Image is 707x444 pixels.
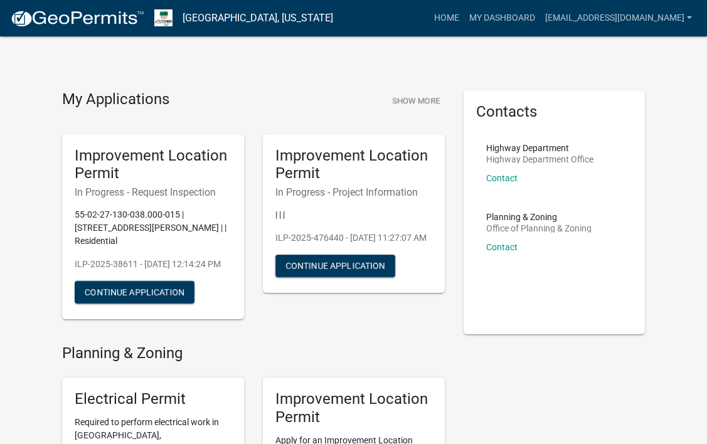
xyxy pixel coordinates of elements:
p: ILP-2025-476440 - [DATE] 11:27:07 AM [275,231,432,245]
button: Continue Application [275,255,395,277]
h5: Improvement Location Permit [275,147,432,183]
h5: Improvement Location Permit [275,390,432,426]
h4: My Applications [62,90,169,109]
a: Home [429,6,464,30]
a: [EMAIL_ADDRESS][DOMAIN_NAME] [540,6,697,30]
button: Continue Application [75,281,194,304]
h5: Improvement Location Permit [75,147,231,183]
h5: Electrical Permit [75,390,231,408]
p: Planning & Zoning [486,213,592,221]
a: [GEOGRAPHIC_DATA], [US_STATE] [183,8,333,29]
p: | | | [275,208,432,221]
h6: In Progress - Request Inspection [75,186,231,198]
p: Office of Planning & Zoning [486,224,592,233]
button: Show More [387,90,445,111]
p: Highway Department [486,144,593,152]
a: Contact [486,173,518,183]
a: Contact [486,242,518,252]
h4: Planning & Zoning [62,344,445,362]
h6: In Progress - Project Information [275,186,432,198]
a: My Dashboard [464,6,540,30]
p: 55-02-27-130-038.000-015 | [STREET_ADDRESS][PERSON_NAME] | | Residential [75,208,231,248]
p: ILP-2025-38611 - [DATE] 12:14:24 PM [75,258,231,271]
img: Morgan County, Indiana [154,9,173,26]
h5: Contacts [476,103,633,121]
p: Highway Department Office [486,155,593,164]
